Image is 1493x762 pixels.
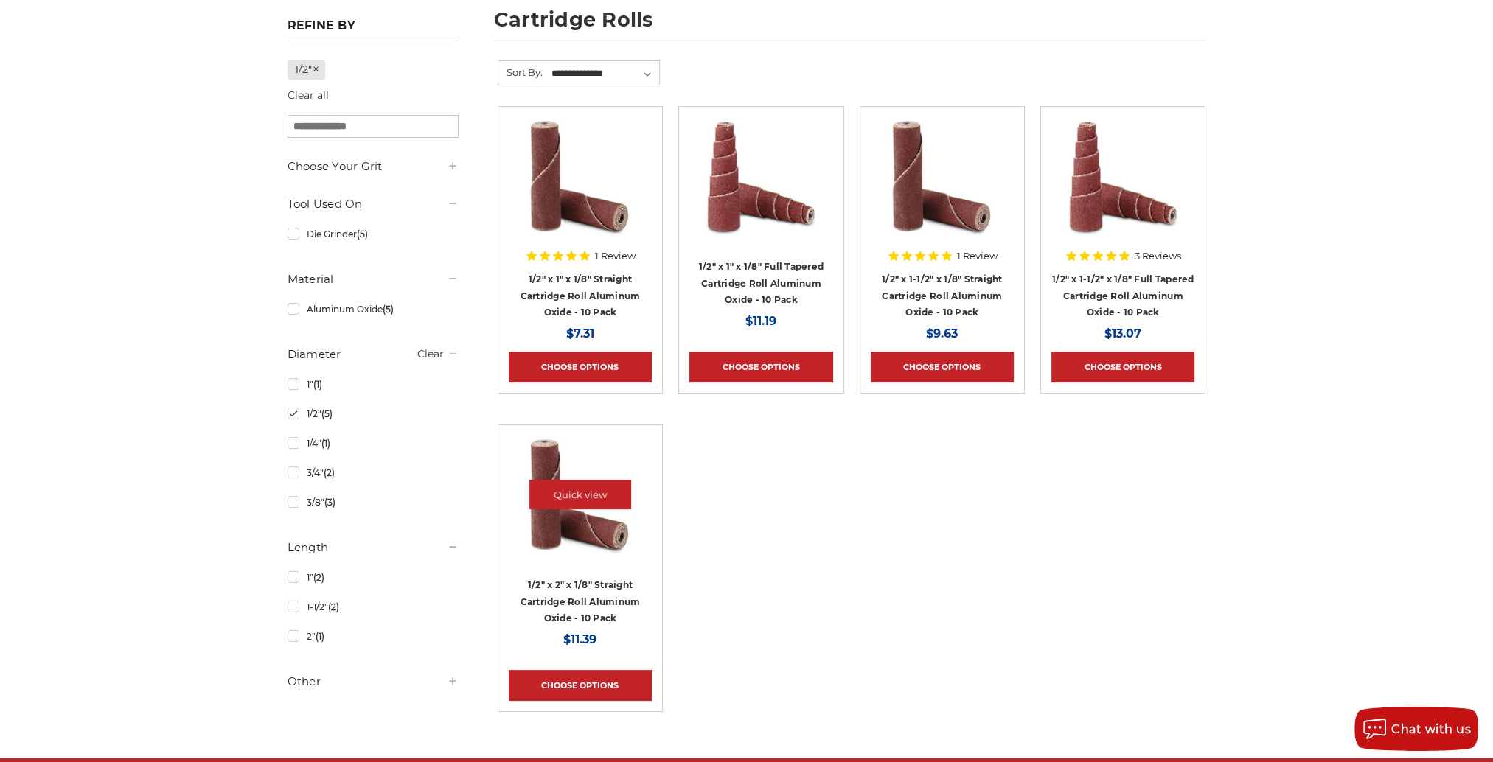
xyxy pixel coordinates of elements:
[288,564,459,590] a: 1"
[288,195,459,213] h5: Tool Used On
[1051,117,1194,260] a: Cartridge Roll 1/2" x 1-1/2" x 1/8" Full Tapered
[288,270,459,288] h5: Material
[745,314,776,328] span: $11.19
[288,346,459,363] h5: Diameter
[883,117,1001,235] img: Cartridge Roll 1/2" x 1-1/2" x 1/8" Straight
[313,379,321,390] span: (1)
[288,158,459,175] h5: Choose Your Grit
[321,408,332,419] span: (5)
[288,460,459,486] a: 3/4"
[509,670,652,701] a: Choose Options
[288,88,329,102] a: Clear all
[313,572,324,583] span: (2)
[288,371,459,397] a: 1"
[509,436,652,579] a: Cartridge Roll 1/2" x 2" x 1/8"" Straight
[288,221,459,247] a: Die Grinder
[595,251,636,261] span: 1 Review
[382,304,393,315] span: (5)
[288,430,459,456] a: 1/4"
[699,261,824,305] a: 1/2" x 1" x 1/8" Full Tapered Cartridge Roll Aluminum Oxide - 10 Pack
[563,632,596,646] span: $11.39
[323,467,334,478] span: (2)
[1104,326,1141,340] span: $13.07
[315,631,324,642] span: (1)
[566,326,594,340] span: $7.31
[288,594,459,620] a: 1-1/2"
[520,579,640,623] a: 1/2" x 2" x 1/8" Straight Cartridge Roll Aluminum Oxide - 10 Pack
[1391,722,1471,736] span: Chat with us
[321,438,330,449] span: (1)
[288,296,459,322] a: Aluminum Oxide
[926,326,958,340] span: $9.63
[1354,707,1478,751] button: Chat with us
[702,117,820,235] img: Cartridge Roll 1/2" x 1" x 1/8" Full Tapered
[689,352,832,382] a: Choose Options
[1135,251,1181,261] span: 3 Reviews
[509,117,652,260] a: Cartridge Roll 1/2" x 1" x 1/8" Straight
[957,251,998,261] span: 1 Review
[871,352,1014,382] a: Choose Options
[509,352,652,382] a: Choose Options
[1064,117,1182,235] img: Cartridge Roll 1/2" x 1-1/2" x 1/8" Full Tapered
[549,63,659,85] select: Sort By:
[288,18,459,41] h5: Refine by
[327,601,338,612] span: (2)
[882,273,1002,318] a: 1/2" x 1-1/2" x 1/8" Straight Cartridge Roll Aluminum Oxide - 10 Pack
[1051,352,1194,382] a: Choose Options
[356,228,367,240] span: (5)
[498,61,543,83] label: Sort By:
[521,436,639,553] img: Cartridge Roll 1/2" x 2" x 1/8"" Straight
[494,10,1206,41] h1: cartridge rolls
[871,117,1014,260] a: Cartridge Roll 1/2" x 1-1/2" x 1/8" Straight
[521,117,639,235] img: Cartridge Roll 1/2" x 1" x 1/8" Straight
[288,673,459,691] h5: Other
[288,60,326,80] a: 1/2"
[520,273,640,318] a: 1/2" x 1" x 1/8" Straight Cartridge Roll Aluminum Oxide - 10 Pack
[288,401,459,427] a: 1/2"
[1052,273,1194,318] a: 1/2" x 1-1/2" x 1/8" Full Tapered Cartridge Roll Aluminum Oxide - 10 Pack
[288,539,459,556] h5: Length
[689,117,832,260] a: Cartridge Roll 1/2" x 1" x 1/8" Full Tapered
[288,489,459,515] a: 3/8"
[529,480,631,509] a: Quick view
[288,623,459,649] a: 2"
[417,347,444,360] a: Clear
[324,497,335,508] span: (3)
